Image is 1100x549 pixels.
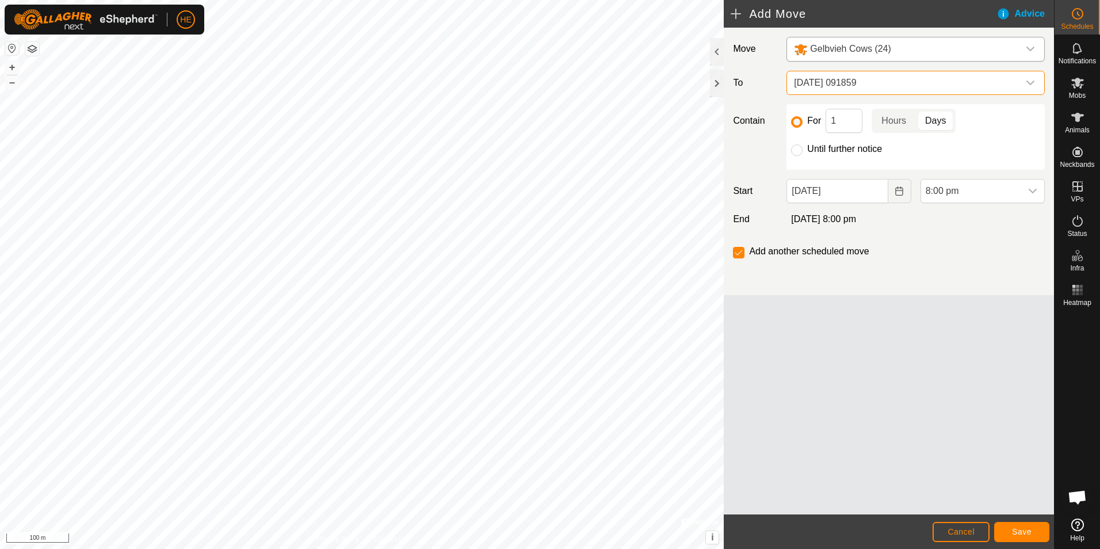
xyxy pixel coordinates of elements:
label: End [728,212,782,226]
span: Notifications [1059,58,1096,64]
a: Contact Us [373,534,407,544]
button: – [5,75,19,89]
span: Neckbands [1060,161,1094,168]
div: dropdown trigger [1019,37,1042,61]
a: Privacy Policy [316,534,360,544]
span: Hours [881,114,906,128]
div: dropdown trigger [1021,180,1044,203]
label: To [728,71,782,95]
label: Move [728,37,782,62]
span: 2025-09-04 091859 [789,71,1019,94]
span: Schedules [1061,23,1093,30]
span: Heatmap [1063,299,1091,306]
button: Choose Date [888,179,911,203]
div: Advice [996,7,1054,21]
span: Help [1070,535,1084,542]
span: Gelbvieh Cows (24) [810,44,891,54]
button: + [5,60,19,74]
button: Map Layers [25,42,39,56]
span: VPs [1071,196,1083,203]
button: Save [994,522,1049,542]
span: [DATE] 8:00 pm [791,214,856,224]
h2: Add Move [731,7,996,21]
div: dropdown trigger [1019,71,1042,94]
span: 8:00 pm [921,180,1021,203]
span: Status [1067,230,1087,237]
span: Animals [1065,127,1090,134]
span: Mobs [1069,92,1086,99]
span: HE [180,14,191,26]
button: i [706,531,719,544]
a: Help [1055,514,1100,546]
label: Start [728,184,782,198]
span: Cancel [948,527,975,536]
label: Add another scheduled move [749,247,869,256]
div: Open chat [1060,480,1095,514]
span: i [711,532,713,542]
label: Contain [728,114,782,128]
span: Save [1012,527,1032,536]
span: Days [925,114,946,128]
span: Gelbvieh Cows [789,37,1019,61]
img: Gallagher Logo [14,9,158,30]
label: Until further notice [807,144,882,154]
button: Cancel [933,522,990,542]
label: For [807,116,821,125]
span: Infra [1070,265,1084,272]
button: Reset Map [5,41,19,55]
